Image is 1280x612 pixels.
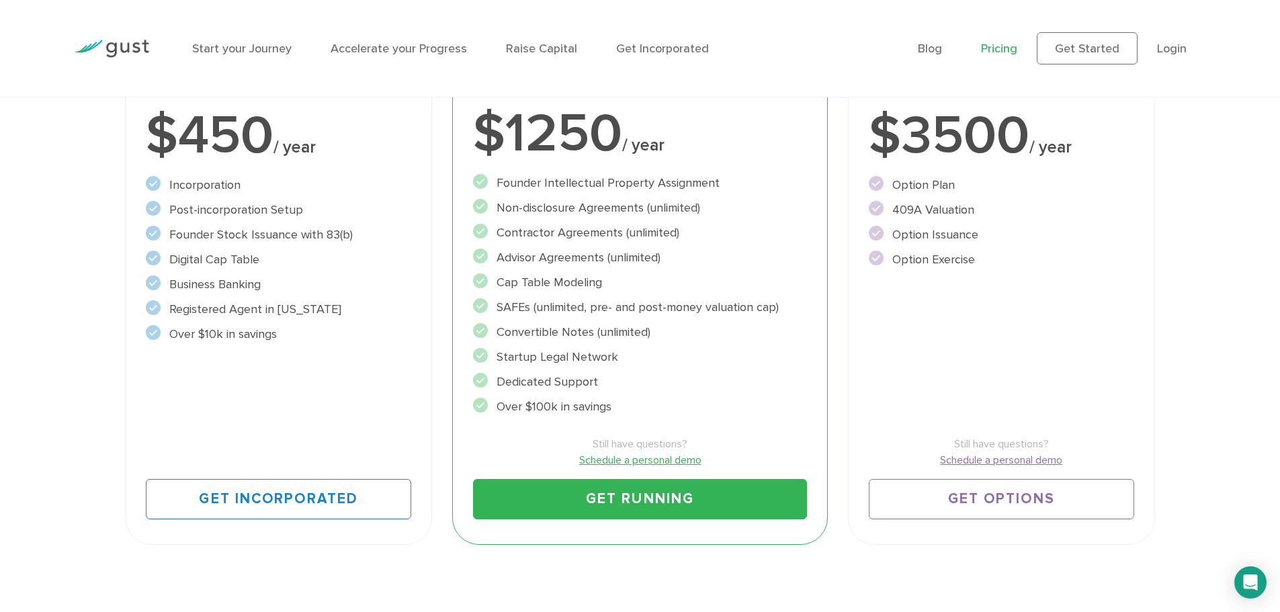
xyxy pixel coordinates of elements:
a: Raise Capital [506,42,577,56]
li: Over $100k in savings [473,398,807,416]
span: Still have questions? [473,436,807,452]
li: Advisor Agreements (unlimited) [473,249,807,267]
a: Schedule a personal demo [869,452,1134,468]
li: Registered Agent in [US_STATE] [146,300,411,318]
li: 409A Valuation [869,201,1134,219]
a: Get Incorporated [616,42,709,56]
div: Open Intercom Messenger [1234,566,1267,599]
a: Blog [918,42,942,56]
li: Digital Cap Table [146,251,411,269]
a: Start your Journey [192,42,292,56]
li: Founder Stock Issuance with 83(b) [146,226,411,244]
div: $1250 [473,107,807,161]
span: Still have questions? [869,436,1134,452]
a: Schedule a personal demo [473,452,807,468]
img: Gust Logo [74,40,149,58]
li: Startup Legal Network [473,348,807,366]
a: Login [1157,42,1187,56]
li: Post-incorporation Setup [146,201,411,219]
li: Dedicated Support [473,373,807,391]
li: Founder Intellectual Property Assignment [473,174,807,192]
div: $3500 [869,109,1134,163]
li: Non-disclosure Agreements (unlimited) [473,199,807,217]
a: Get Options [869,479,1134,519]
li: Option Issuance [869,226,1134,244]
span: / year [273,137,316,157]
span: / year [1029,137,1072,157]
div: $450 [146,109,411,163]
a: Get Incorporated [146,479,411,519]
li: Option Plan [869,176,1134,194]
li: Over $10k in savings [146,325,411,343]
a: Get Started [1037,32,1138,64]
li: SAFEs (unlimited, pre- and post-money valuation cap) [473,298,807,316]
a: Get Running [473,479,807,519]
li: Convertible Notes (unlimited) [473,323,807,341]
span: / year [622,135,665,155]
li: Incorporation [146,176,411,194]
a: Pricing [981,42,1017,56]
li: Option Exercise [869,251,1134,269]
a: Accelerate your Progress [331,42,467,56]
li: Cap Table Modeling [473,273,807,292]
li: Business Banking [146,275,411,294]
li: Contractor Agreements (unlimited) [473,224,807,242]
